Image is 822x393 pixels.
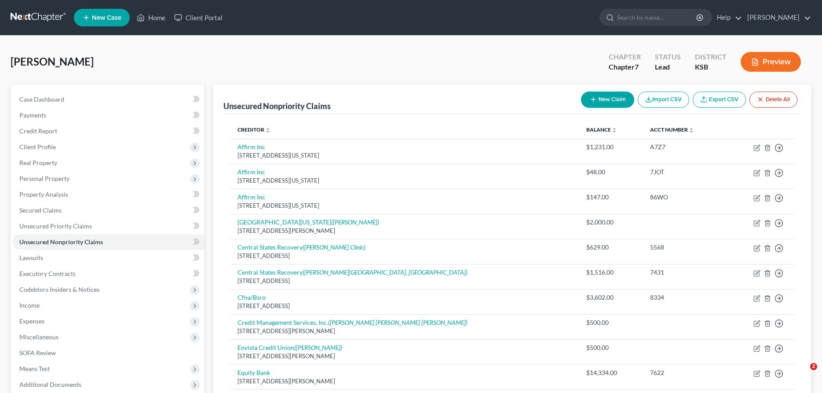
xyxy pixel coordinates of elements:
i: unfold_more [612,128,617,133]
div: $3,602.00 [586,293,636,302]
div: [STREET_ADDRESS] [237,277,572,285]
div: 7431 [650,268,719,277]
span: New Case [92,15,121,21]
div: Chapter [609,62,641,72]
a: Acct Number unfold_more [650,126,694,133]
div: [STREET_ADDRESS][PERSON_NAME] [237,227,572,235]
a: Secured Claims [12,202,204,218]
span: Codebtors Insiders & Notices [19,286,99,293]
a: Executory Contracts [12,266,204,282]
div: [STREET_ADDRESS] [237,302,572,310]
button: Delete All [749,92,797,108]
div: 7JOT [650,168,719,176]
div: [STREET_ADDRESS][US_STATE] [237,202,572,210]
a: Central States Recovery([PERSON_NAME][GEOGRAPHIC_DATA], [GEOGRAPHIC_DATA]) [237,268,468,276]
div: $2,000.00 [586,218,636,227]
span: Unsecured Priority Claims [19,222,92,230]
a: Equity Bank [237,369,270,376]
button: New Claim [581,92,634,108]
input: Search by name... [617,9,698,26]
div: Status [655,52,681,62]
span: Unsecured Nonpriority Claims [19,238,103,246]
button: Preview [741,52,801,72]
div: $14,334.00 [586,368,636,377]
a: Balance unfold_more [586,126,617,133]
div: $500.00 [586,343,636,352]
i: ([PERSON_NAME] [PERSON_NAME] [PERSON_NAME]) [328,319,468,326]
span: Miscellaneous [19,333,58,341]
i: ([PERSON_NAME]) [294,344,342,351]
span: Lawsuits [19,254,43,261]
div: A7Z7 [650,143,719,151]
a: Payments [12,107,204,123]
a: Unsecured Nonpriority Claims [12,234,204,250]
a: Creditor unfold_more [237,126,270,133]
span: Property Analysis [19,191,68,198]
span: 2 [810,363,817,370]
a: SOFA Review [12,345,204,361]
span: Payments [19,111,46,119]
a: Help [712,10,742,26]
div: 8334 [650,293,719,302]
div: $147.00 [586,193,636,202]
span: Secured Claims [19,206,62,214]
div: $1,231.00 [586,143,636,151]
span: Income [19,301,40,309]
span: SOFA Review [19,349,56,356]
a: [PERSON_NAME] [743,10,811,26]
i: unfold_more [689,128,694,133]
a: Central States Recovery([PERSON_NAME] Clinic) [237,243,365,251]
div: [STREET_ADDRESS] [237,252,572,260]
div: Unsecured Nonpriority Claims [223,101,331,111]
span: Additional Documents [19,381,81,388]
div: [STREET_ADDRESS][PERSON_NAME] [237,377,572,386]
div: [STREET_ADDRESS][PERSON_NAME] [237,327,572,335]
div: 5568 [650,243,719,252]
i: unfold_more [265,128,270,133]
a: Export CSV [693,92,746,108]
span: 7 [635,62,639,71]
div: Lead [655,62,681,72]
div: 7622 [650,368,719,377]
iframe: Intercom live chat [792,363,813,384]
a: Case Dashboard [12,92,204,107]
span: Means Test [19,365,50,372]
a: Home [132,10,170,26]
div: $629.00 [586,243,636,252]
a: Credit Report [12,123,204,139]
a: [GEOGRAPHIC_DATA][US_STATE]([PERSON_NAME]) [237,218,379,226]
a: Credit Management Services, Inc.([PERSON_NAME] [PERSON_NAME] [PERSON_NAME]) [237,319,468,326]
div: [STREET_ADDRESS][US_STATE] [237,176,572,185]
span: [PERSON_NAME] [11,55,94,68]
div: $500.00 [586,318,636,327]
button: Import CSV [638,92,689,108]
i: ([PERSON_NAME][GEOGRAPHIC_DATA], [GEOGRAPHIC_DATA]) [303,268,468,276]
span: Credit Report [19,127,57,135]
div: Chapter [609,52,641,62]
span: Client Profile [19,143,56,151]
div: $48.00 [586,168,636,176]
a: Unsecured Priority Claims [12,218,204,234]
span: Real Property [19,159,57,166]
a: Affirm Inc [237,193,265,201]
a: Envista Credit Union([PERSON_NAME]) [237,344,342,351]
div: [STREET_ADDRESS][PERSON_NAME] [237,352,572,360]
a: Affirm Inc [237,143,265,151]
a: Affirm Inc [237,168,265,176]
div: District [695,52,727,62]
span: Case Dashboard [19,95,64,103]
div: 86WO [650,193,719,202]
i: ([PERSON_NAME] Clinic) [303,243,365,251]
div: KSB [695,62,727,72]
span: Executory Contracts [19,270,76,277]
a: Lawsuits [12,250,204,266]
a: Client Portal [170,10,227,26]
span: Personal Property [19,175,69,182]
a: Cfna/Bsro [237,294,266,301]
i: ([PERSON_NAME]) [331,218,379,226]
a: Property Analysis [12,187,204,202]
span: Expenses [19,317,44,325]
div: $1,516.00 [586,268,636,277]
div: [STREET_ADDRESS][US_STATE] [237,151,572,160]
